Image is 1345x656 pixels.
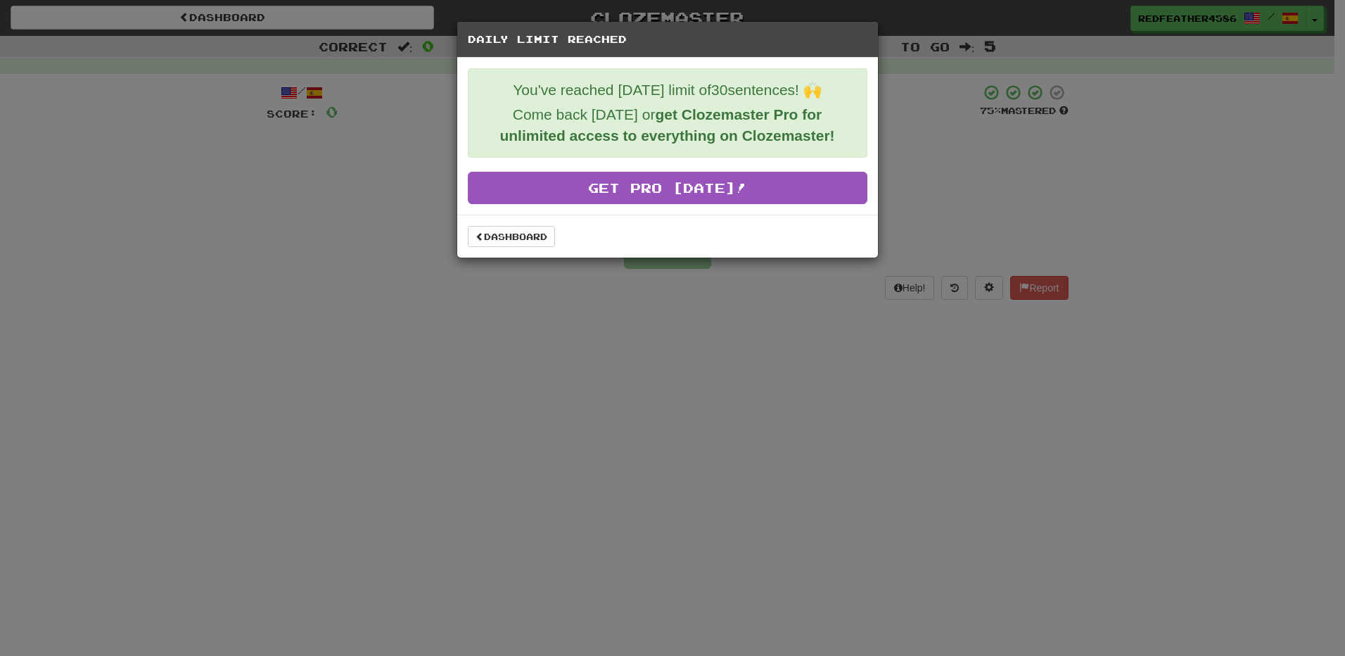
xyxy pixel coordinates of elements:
h5: Daily Limit Reached [468,32,867,46]
a: Dashboard [468,226,555,247]
p: You've reached [DATE] limit of 30 sentences! 🙌 [479,80,856,101]
a: Get Pro [DATE]! [468,172,867,204]
p: Come back [DATE] or [479,104,856,146]
strong: get Clozemaster Pro for unlimited access to everything on Clozemaster! [499,106,834,144]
